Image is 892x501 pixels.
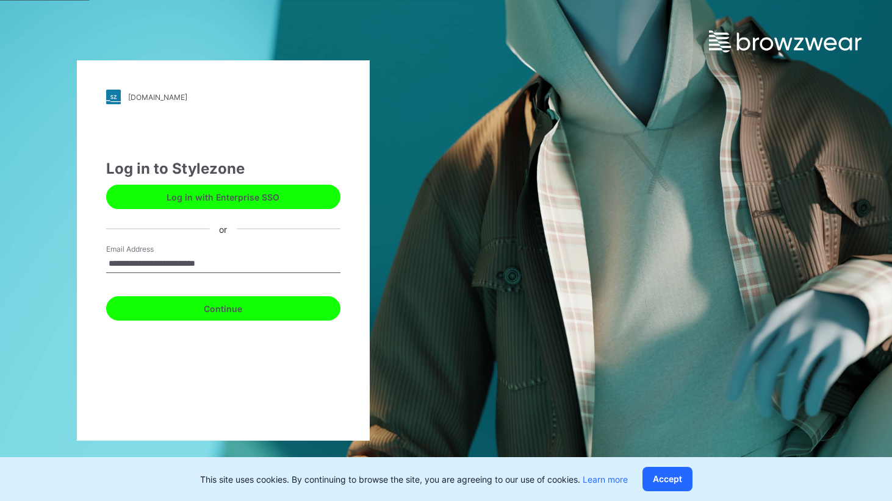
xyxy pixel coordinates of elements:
div: [DOMAIN_NAME] [128,93,187,102]
button: Continue [106,296,340,321]
img: stylezone-logo.562084cfcfab977791bfbf7441f1a819.svg [106,90,121,104]
div: Log in to Stylezone [106,158,340,180]
button: Accept [642,467,692,491]
button: Log in with Enterprise SSO [106,185,340,209]
a: [DOMAIN_NAME] [106,90,340,104]
div: or [209,222,237,235]
label: Email Address [106,244,192,255]
p: This site uses cookies. By continuing to browse the site, you are agreeing to our use of cookies. [200,473,628,486]
img: browzwear-logo.e42bd6dac1945053ebaf764b6aa21510.svg [709,30,861,52]
a: Learn more [583,474,628,485]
